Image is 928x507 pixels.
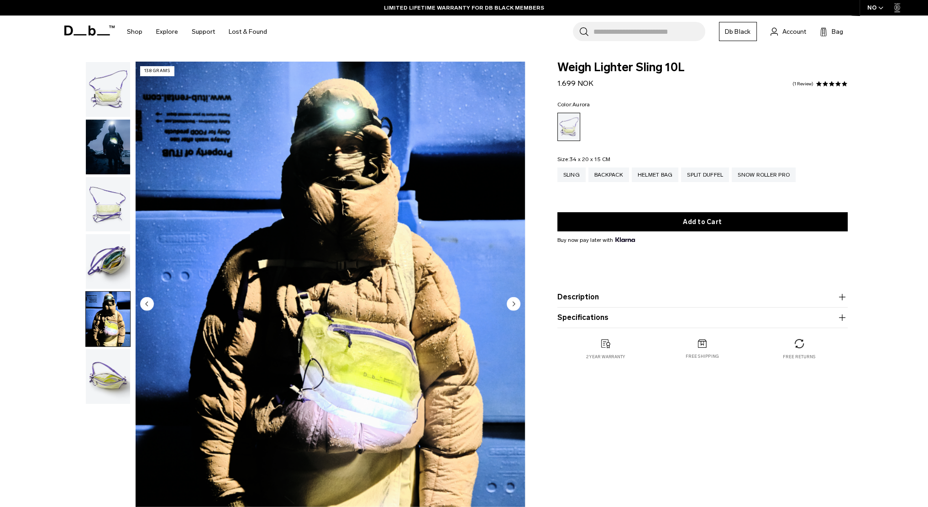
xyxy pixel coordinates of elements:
[127,16,142,48] a: Shop
[85,62,131,117] button: Weigh_Lighter_Sling_10L_1.png
[86,177,130,232] img: Weigh_Lighter_Sling_10L_2.png
[719,22,757,41] a: Db Black
[632,167,679,182] a: Helmet Bag
[86,349,130,404] img: Weigh_Lighter_Sling_10L_4.png
[771,26,806,37] a: Account
[681,167,729,182] a: Split Duffel
[86,120,130,174] img: Weigh_Lighter_Sling_10L_Lifestyle.png
[229,16,267,48] a: Lost & Found
[86,292,130,346] img: Weigh Lighter Sling 10L Aurora
[507,297,520,312] button: Next slide
[782,27,806,37] span: Account
[557,79,593,88] span: 1.699 NOK
[85,349,131,404] button: Weigh_Lighter_Sling_10L_4.png
[557,312,848,323] button: Specifications
[140,66,174,76] p: 138 grams
[156,16,178,48] a: Explore
[686,353,719,360] p: Free shipping
[557,236,635,244] span: Buy now pay later with
[572,101,590,108] span: Aurora
[586,354,625,360] p: 2 year warranty
[832,27,843,37] span: Bag
[85,177,131,232] button: Weigh_Lighter_Sling_10L_2.png
[820,26,843,37] button: Bag
[557,62,848,73] span: Weigh Lighter Sling 10L
[85,119,131,175] button: Weigh_Lighter_Sling_10L_Lifestyle.png
[140,297,154,312] button: Previous slide
[557,292,848,303] button: Description
[86,62,130,117] img: Weigh_Lighter_Sling_10L_1.png
[588,167,629,182] a: Backpack
[783,354,815,360] p: Free returns
[732,167,796,182] a: Snow Roller Pro
[615,237,635,242] img: {"height" => 20, "alt" => "Klarna"}
[557,102,590,107] legend: Color:
[557,157,611,162] legend: Size:
[570,156,611,162] span: 34 x 20 x 15 CM
[557,212,848,231] button: Add to Cart
[85,234,131,289] button: Weigh_Lighter_Sling_10L_3.png
[192,16,215,48] a: Support
[86,234,130,289] img: Weigh_Lighter_Sling_10L_3.png
[85,291,131,347] button: Weigh Lighter Sling 10L Aurora
[792,82,813,86] a: 1 reviews
[384,4,544,12] a: LIMITED LIFETIME WARRANTY FOR DB BLACK MEMBERS
[557,113,580,141] a: Aurora
[557,167,586,182] a: Sling
[120,16,274,48] nav: Main Navigation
